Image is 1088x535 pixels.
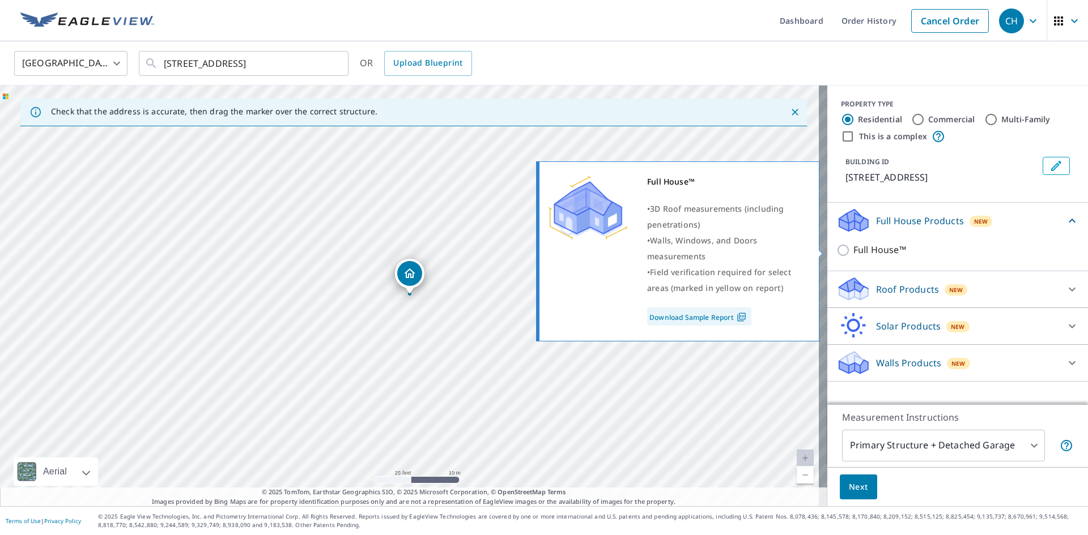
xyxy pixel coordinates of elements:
[6,517,81,524] p: |
[647,307,751,326] a: Download Sample Report
[1060,439,1073,452] span: Your report will include the primary structure and a detached garage if one exists.
[876,283,939,296] p: Roof Products
[949,285,963,294] span: New
[548,174,627,242] img: Premium
[647,267,791,293] span: Field verification required for select areas (marked in yellow on report)
[44,517,81,525] a: Privacy Policy
[911,9,989,33] a: Cancel Order
[845,170,1038,184] p: [STREET_ADDRESS]
[999,8,1024,33] div: CH
[951,359,966,368] span: New
[876,319,941,333] p: Solar Products
[20,12,154,29] img: EV Logo
[647,235,757,262] span: Walls, Windows, and Doors measurements
[647,264,805,296] div: •
[98,512,1082,529] p: © 2025 Eagle View Technologies, Inc. and Pictometry International Corp. All Rights Reserved. Repo...
[876,214,964,228] p: Full House Products
[845,157,889,166] p: BUILDING ID
[647,203,784,230] span: 3D Roof measurements (including penetrations)
[849,480,868,494] span: Next
[547,487,566,496] a: Terms
[842,430,1045,461] div: Primary Structure + Detached Garage
[6,517,41,525] a: Terms of Use
[262,487,566,497] span: © 2025 TomTom, Earthstar Geographics SIO, © 2025 Microsoft Corporation, ©
[384,51,471,76] a: Upload Blueprint
[395,259,424,294] div: Dropped pin, building 1, Residential property, 1517 Lemon St Highland, IL 62249
[734,312,749,322] img: Pdf Icon
[797,450,814,466] a: Current Level 20, Zoom In Disabled
[164,48,325,79] input: Search by address or latitude-longitude
[836,313,1079,340] div: Solar ProductsNew
[858,114,902,125] label: Residential
[1043,157,1070,175] button: Edit building 1
[498,487,545,496] a: OpenStreetMap
[14,457,98,486] div: Aerial
[360,51,472,76] div: OR
[836,276,1079,303] div: Roof ProductsNew
[842,410,1073,424] p: Measurement Instructions
[928,114,975,125] label: Commercial
[840,474,877,500] button: Next
[797,466,814,483] a: Current Level 20, Zoom Out
[393,56,462,70] span: Upload Blueprint
[859,131,927,142] label: This is a complex
[836,207,1079,234] div: Full House ProductsNew
[876,356,941,370] p: Walls Products
[51,106,377,117] p: Check that the address is accurate, then drag the marker over the correct structure.
[14,48,127,79] div: [GEOGRAPHIC_DATA]
[647,233,805,264] div: •
[951,322,965,331] span: New
[853,243,906,257] p: Full House™
[40,457,70,486] div: Aerial
[974,217,988,226] span: New
[1001,114,1051,125] label: Multi-Family
[836,349,1079,376] div: Walls ProductsNew
[841,99,1074,109] div: PROPERTY TYPE
[647,201,805,233] div: •
[788,105,802,119] button: Close
[647,174,805,190] div: Full House™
